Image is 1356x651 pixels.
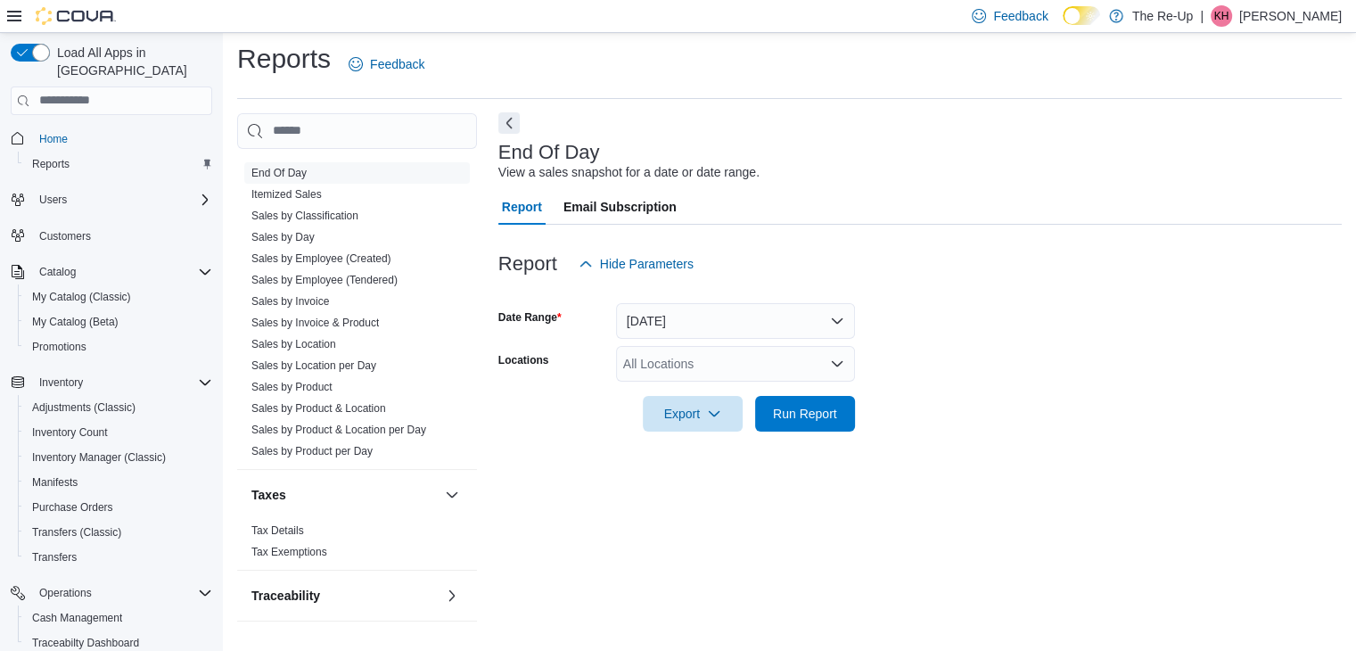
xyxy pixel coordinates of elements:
[39,375,83,390] span: Inventory
[18,420,219,445] button: Inventory Count
[4,126,219,152] button: Home
[251,486,438,504] button: Taxes
[341,46,431,82] a: Feedback
[563,189,677,225] span: Email Subscription
[25,422,115,443] a: Inventory Count
[251,445,373,457] a: Sales by Product per Day
[251,316,379,330] span: Sales by Invoice & Product
[4,260,219,284] button: Catalog
[25,547,212,568] span: Transfers
[237,41,331,77] h1: Reports
[251,231,315,243] a: Sales by Day
[25,497,212,518] span: Purchase Orders
[32,611,122,625] span: Cash Management
[498,353,549,367] label: Locations
[830,357,844,371] button: Open list of options
[25,497,120,518] a: Purchase Orders
[32,225,212,247] span: Customers
[18,309,219,334] button: My Catalog (Beta)
[4,223,219,249] button: Customers
[25,472,85,493] a: Manifests
[32,550,77,564] span: Transfers
[32,372,212,393] span: Inventory
[32,290,131,304] span: My Catalog (Classic)
[32,582,99,604] button: Operations
[25,311,126,333] a: My Catalog (Beta)
[251,423,426,437] span: Sales by Product & Location per Day
[18,495,219,520] button: Purchase Orders
[25,472,212,493] span: Manifests
[32,636,139,650] span: Traceabilty Dashboard
[18,545,219,570] button: Transfers
[25,447,173,468] a: Inventory Manager (Classic)
[251,188,322,201] a: Itemized Sales
[25,397,143,418] a: Adjustments (Classic)
[32,340,86,354] span: Promotions
[498,163,760,182] div: View a sales snapshot for a date or date range.
[39,229,91,243] span: Customers
[25,286,138,308] a: My Catalog (Classic)
[25,336,94,358] a: Promotions
[4,370,219,395] button: Inventory
[1214,5,1229,27] span: KH
[251,486,286,504] h3: Taxes
[600,255,694,273] span: Hide Parameters
[25,522,212,543] span: Transfers (Classic)
[251,401,386,416] span: Sales by Product & Location
[25,336,212,358] span: Promotions
[643,396,743,432] button: Export
[370,55,424,73] span: Feedback
[251,587,320,605] h3: Traceability
[25,153,77,175] a: Reports
[25,311,212,333] span: My Catalog (Beta)
[25,286,212,308] span: My Catalog (Classic)
[237,162,477,469] div: Sales
[25,397,212,418] span: Adjustments (Classic)
[251,545,327,559] span: Tax Exemptions
[32,128,212,150] span: Home
[18,284,219,309] button: My Catalog (Classic)
[32,315,119,329] span: My Catalog (Beta)
[39,193,67,207] span: Users
[1239,5,1342,27] p: [PERSON_NAME]
[32,400,136,415] span: Adjustments (Classic)
[25,522,128,543] a: Transfers (Classic)
[251,444,373,458] span: Sales by Product per Day
[1063,25,1064,26] span: Dark Mode
[251,187,322,202] span: Itemized Sales
[498,142,600,163] h3: End Of Day
[25,607,212,629] span: Cash Management
[4,187,219,212] button: Users
[498,112,520,134] button: Next
[18,152,219,177] button: Reports
[25,547,84,568] a: Transfers
[251,210,358,222] a: Sales by Classification
[616,303,855,339] button: [DATE]
[251,587,438,605] button: Traceability
[32,525,121,540] span: Transfers (Classic)
[1200,5,1204,27] p: |
[237,520,477,570] div: Taxes
[993,7,1048,25] span: Feedback
[39,265,76,279] span: Catalog
[32,372,90,393] button: Inventory
[39,586,92,600] span: Operations
[251,273,398,287] span: Sales by Employee (Tendered)
[251,338,336,350] a: Sales by Location
[32,189,212,210] span: Users
[251,381,333,393] a: Sales by Product
[653,396,732,432] span: Export
[251,523,304,538] span: Tax Details
[251,252,391,265] a: Sales by Employee (Created)
[755,396,855,432] button: Run Report
[251,274,398,286] a: Sales by Employee (Tendered)
[32,261,212,283] span: Catalog
[32,226,98,247] a: Customers
[4,581,219,606] button: Operations
[32,500,113,515] span: Purchase Orders
[32,475,78,490] span: Manifests
[251,294,329,309] span: Sales by Invoice
[32,261,83,283] button: Catalog
[32,582,212,604] span: Operations
[251,251,391,266] span: Sales by Employee (Created)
